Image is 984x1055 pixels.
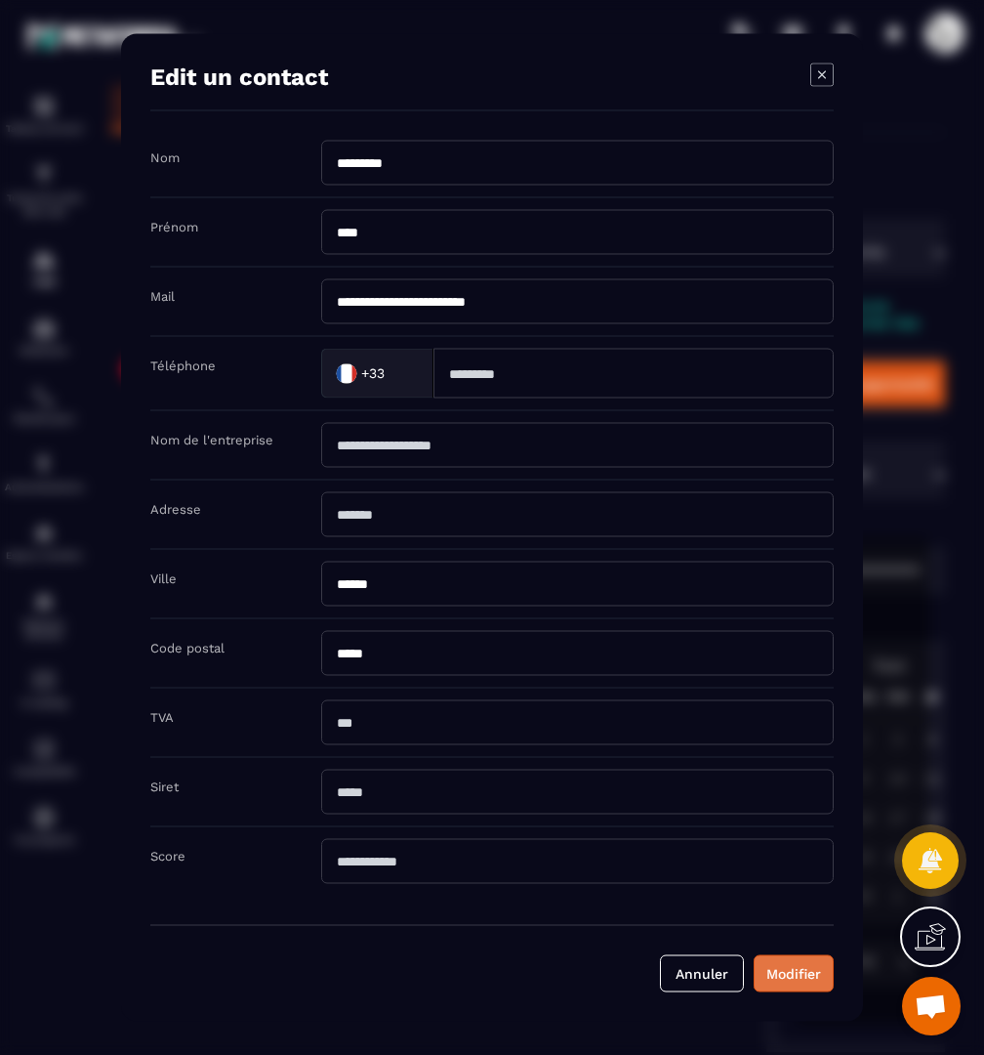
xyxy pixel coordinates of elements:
div: Ouvrir le chat [902,977,961,1035]
span: +33 [361,363,385,383]
label: TVA [150,710,174,725]
label: Nom de l'entreprise [150,433,273,447]
label: Ville [150,571,177,586]
label: Nom [150,150,180,165]
label: Siret [150,780,179,794]
label: Mail [150,289,175,304]
label: Adresse [150,502,201,517]
button: Modifier [754,955,834,992]
label: Code postal [150,641,225,655]
input: Search for option [389,359,413,388]
label: Score [150,849,185,864]
h4: Edit un contact [150,63,328,91]
label: Prénom [150,220,198,234]
div: Search for option [321,349,433,399]
label: Téléphone [150,359,216,373]
img: Country Flag [327,354,366,393]
button: Annuler [660,955,744,992]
